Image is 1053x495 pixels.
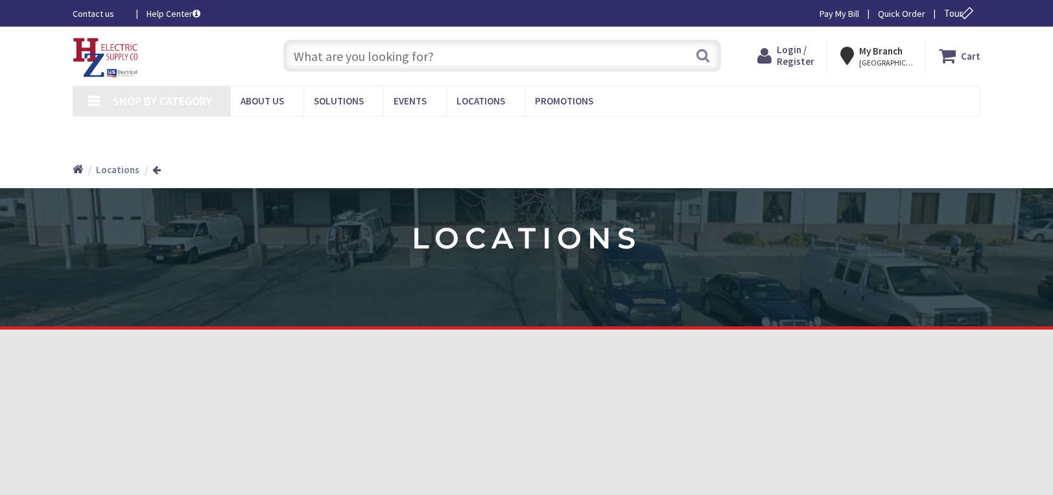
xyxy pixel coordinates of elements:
[147,7,200,20] a: Help Center
[314,95,364,107] span: Solutions
[96,163,139,176] strong: Locations
[241,95,284,107] span: About Us
[73,7,126,20] a: Contact us
[456,95,505,107] span: Locations
[944,7,977,19] span: Tour
[394,95,427,107] span: Events
[961,44,980,67] strong: Cart
[113,93,212,108] span: Shop By Category
[283,40,721,72] input: What are you looking for?
[939,44,980,67] a: Cart
[840,44,913,67] div: My Branch [GEOGRAPHIC_DATA], [GEOGRAPHIC_DATA]
[859,45,903,57] strong: My Branch
[820,7,859,20] a: Pay My Bill
[777,43,814,67] span: Login / Register
[73,38,139,78] img: HZ Electric Supply
[535,95,593,107] span: Promotions
[859,58,914,68] span: [GEOGRAPHIC_DATA], [GEOGRAPHIC_DATA]
[878,7,925,20] a: Quick Order
[757,44,814,67] a: Login / Register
